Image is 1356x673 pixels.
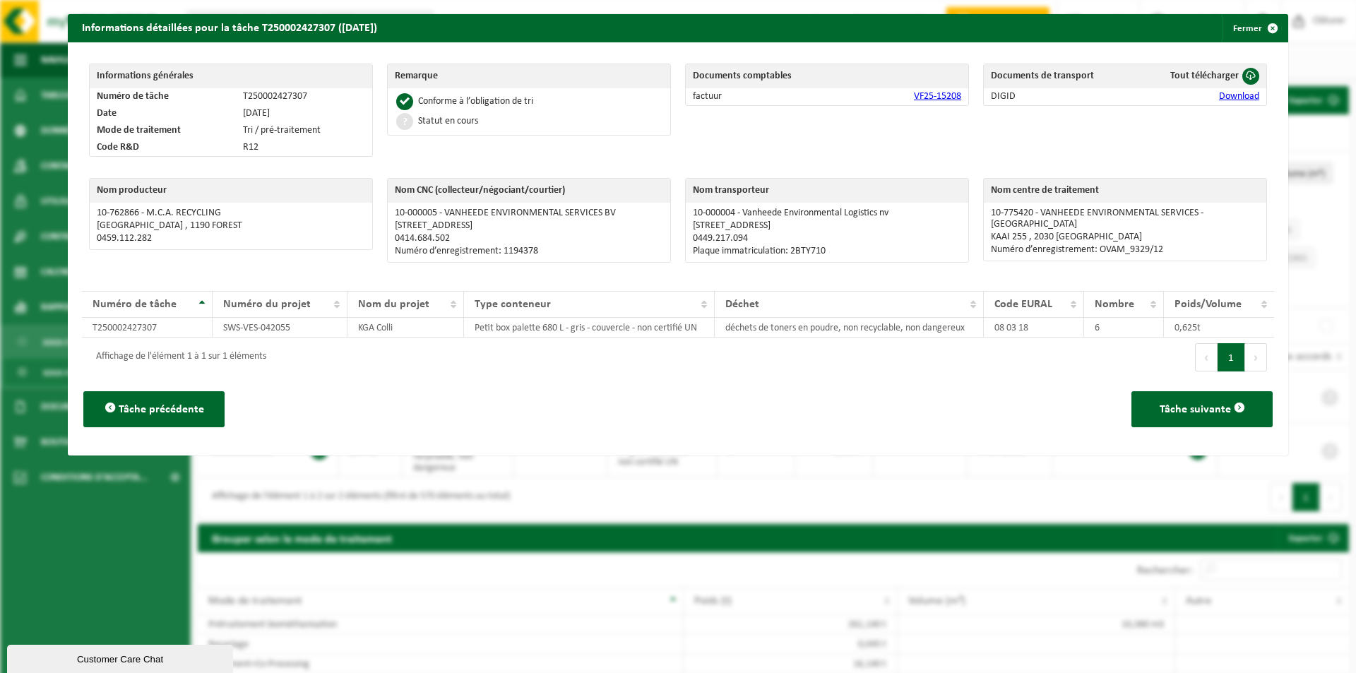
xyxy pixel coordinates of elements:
p: [STREET_ADDRESS] [395,220,663,232]
button: 1 [1218,343,1245,371]
td: Tri / pré-traitement [236,122,372,139]
p: [STREET_ADDRESS] [693,220,961,232]
span: Poids/Volume [1174,299,1242,310]
a: Download [1219,91,1259,102]
td: Petit box palette 680 L - gris - couvercle - non certifié UN [464,318,715,338]
th: Nom producteur [90,179,372,203]
button: Previous [1195,343,1218,371]
p: Numéro d’enregistrement: OVAM_9329/12 [991,244,1259,256]
span: Numéro de tâche [93,299,177,310]
td: 6 [1084,318,1163,338]
div: Statut en cours [418,117,478,126]
span: Code EURAL [994,299,1052,310]
span: Numéro du projet [223,299,311,310]
p: 0459.112.282 [97,233,365,244]
td: SWS-VES-042055 [213,318,347,338]
span: Nombre [1095,299,1134,310]
td: Mode de traitement [90,122,236,139]
button: Tâche suivante [1131,391,1273,427]
span: Type conteneur [475,299,551,310]
td: 08 03 18 [984,318,1084,338]
p: 10-775420 - VANHEEDE ENVIRONMENTAL SERVICES - [GEOGRAPHIC_DATA] [991,208,1259,230]
button: Tâche précédente [83,391,225,427]
span: Déchet [725,299,759,310]
td: factuur [686,88,802,105]
p: [GEOGRAPHIC_DATA] , 1190 FOREST [97,220,365,232]
span: Tâche précédente [119,404,204,415]
button: Fermer [1222,14,1287,42]
p: KAAI 255 , 2030 [GEOGRAPHIC_DATA] [991,232,1259,243]
td: 0,625t [1164,318,1274,338]
p: Plaque immatriculation: 2BTY710 [693,246,961,257]
span: Nom du projet [358,299,429,310]
th: Nom transporteur [686,179,968,203]
button: Next [1245,343,1267,371]
div: Conforme à l’obligation de tri [418,97,533,107]
th: Nom CNC (collecteur/négociant/courtier) [388,179,670,203]
td: KGA Colli [347,318,463,338]
p: 10-000004 - Vanheede Environmental Logistics nv [693,208,961,219]
th: Documents comptables [686,64,968,88]
td: DIGID [984,88,1134,105]
p: Numéro d’enregistrement: 1194378 [395,246,663,257]
span: Tâche suivante [1160,404,1231,415]
td: déchets de toners en poudre, non recyclable, non dangereux [715,318,984,338]
iframe: chat widget [7,642,236,673]
td: R12 [236,139,372,156]
p: 10-762866 - M.C.A. RECYCLING [97,208,365,219]
td: T250002427307 [236,88,372,105]
div: Affichage de l'élément 1 à 1 sur 1 éléments [89,345,266,370]
h2: Informations détaillées pour la tâche T250002427307 ([DATE]) [68,14,391,41]
td: Numéro de tâche [90,88,236,105]
th: Nom centre de traitement [984,179,1266,203]
td: T250002427307 [82,318,213,338]
p: 0449.217.094 [693,233,961,244]
th: Informations générales [90,64,372,88]
span: Tout télécharger [1170,71,1239,81]
td: [DATE] [236,105,372,122]
a: VF25-15208 [914,91,961,102]
td: Date [90,105,236,122]
th: Documents de transport [984,64,1134,88]
td: Code R&D [90,139,236,156]
th: Remarque [388,64,670,88]
p: 0414.684.502 [395,233,663,244]
p: 10-000005 - VANHEEDE ENVIRONMENTAL SERVICES BV [395,208,663,219]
